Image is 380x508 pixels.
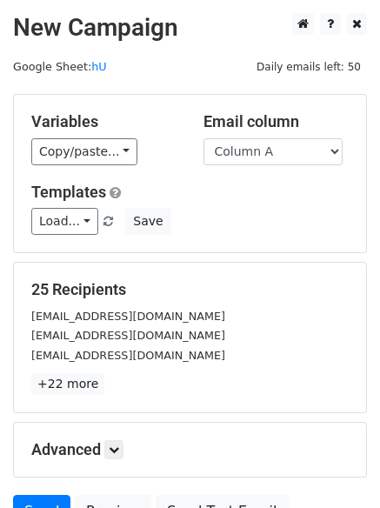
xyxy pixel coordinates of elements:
[31,183,106,201] a: Templates
[31,440,349,459] h5: Advanced
[13,13,367,43] h2: New Campaign
[91,60,106,73] a: hU
[31,373,104,395] a: +22 more
[31,310,225,323] small: [EMAIL_ADDRESS][DOMAIN_NAME]
[31,349,225,362] small: [EMAIL_ADDRESS][DOMAIN_NAME]
[31,280,349,299] h5: 25 Recipients
[203,112,350,131] h5: Email column
[125,208,170,235] button: Save
[31,112,177,131] h5: Variables
[31,329,225,342] small: [EMAIL_ADDRESS][DOMAIN_NAME]
[31,208,98,235] a: Load...
[250,60,367,73] a: Daily emails left: 50
[13,60,107,73] small: Google Sheet:
[31,138,137,165] a: Copy/paste...
[250,57,367,77] span: Daily emails left: 50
